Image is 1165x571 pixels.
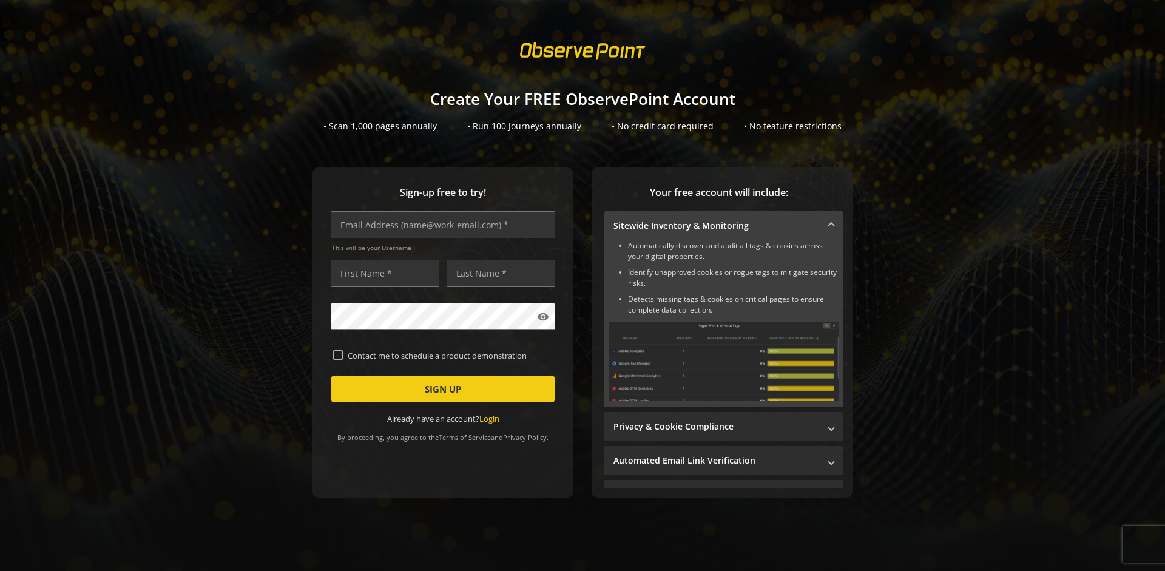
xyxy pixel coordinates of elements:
div: • Run 100 Journeys annually [467,120,581,132]
span: Your free account will include: [604,186,834,200]
span: This will be your Username [332,243,555,252]
div: Already have an account? [331,413,555,425]
button: SIGN UP [331,376,555,402]
input: Last Name * [447,260,555,287]
span: Sign-up free to try! [331,186,555,200]
a: Login [479,413,499,424]
img: Sitewide Inventory & Monitoring [609,322,839,401]
input: Email Address (name@work-email.com) * [331,211,555,238]
a: Privacy Policy [503,433,547,442]
mat-panel-title: Automated Email Link Verification [613,454,819,467]
li: Automatically discover and audit all tags & cookies across your digital properties. [628,240,839,262]
div: • No credit card required [612,120,714,132]
li: Detects missing tags & cookies on critical pages to ensure complete data collection. [628,294,839,316]
span: SIGN UP [425,378,461,400]
div: • Scan 1,000 pages annually [323,120,437,132]
div: • No feature restrictions [744,120,842,132]
mat-icon: visibility [537,311,549,323]
div: By proceeding, you agree to the and . [331,425,555,442]
mat-panel-title: Privacy & Cookie Compliance [613,421,819,433]
label: Contact me to schedule a product demonstration [343,350,553,361]
div: Sitewide Inventory & Monitoring [604,240,843,407]
a: Terms of Service [439,433,491,442]
mat-expansion-panel-header: Privacy & Cookie Compliance [604,412,843,441]
mat-expansion-panel-header: Performance Monitoring with Web Vitals [604,480,843,509]
li: Identify unapproved cookies or rogue tags to mitigate security risks. [628,267,839,289]
mat-panel-title: Sitewide Inventory & Monitoring [613,220,819,232]
input: First Name * [331,260,439,287]
mat-expansion-panel-header: Sitewide Inventory & Monitoring [604,211,843,240]
mat-expansion-panel-header: Automated Email Link Verification [604,446,843,475]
